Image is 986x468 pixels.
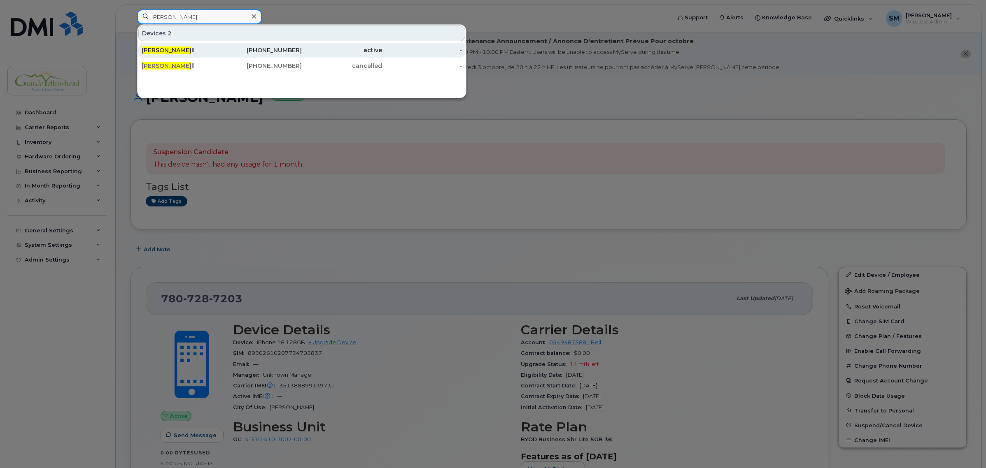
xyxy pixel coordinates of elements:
div: - [382,62,462,70]
div: Devices [138,25,465,41]
span: [PERSON_NAME] [142,46,191,54]
div: ll [142,46,222,54]
div: cancelled [302,62,382,70]
div: [PHONE_NUMBER] [222,46,302,54]
span: 2 [168,29,172,37]
div: active [302,46,382,54]
a: [PERSON_NAME]ll[PHONE_NUMBER]cancelled- [138,58,465,73]
div: - [382,46,462,54]
div: ll [142,62,222,70]
div: [PHONE_NUMBER] [222,62,302,70]
a: [PERSON_NAME]ll[PHONE_NUMBER]active- [138,43,465,58]
span: [PERSON_NAME] [142,62,191,70]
